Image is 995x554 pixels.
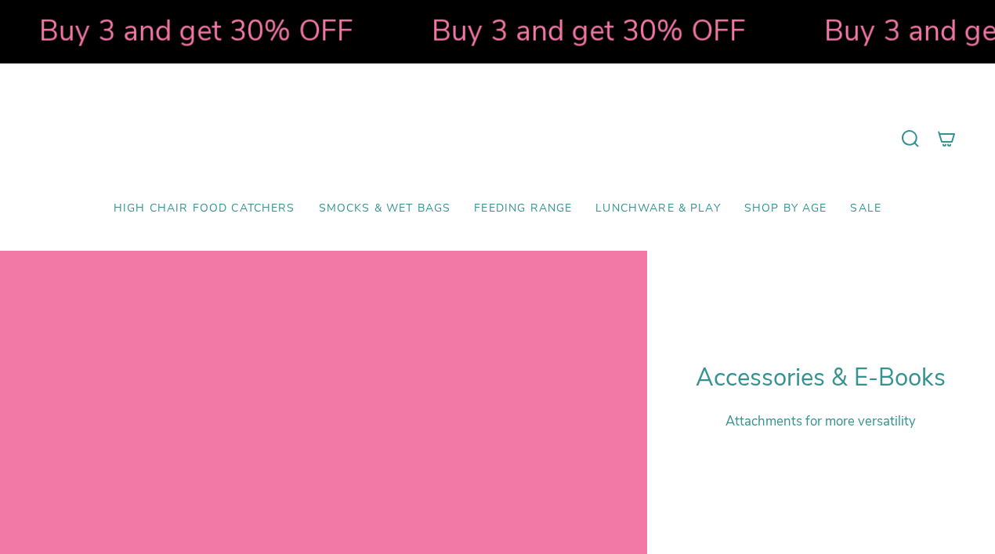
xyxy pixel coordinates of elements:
[102,190,307,227] a: High Chair Food Catchers
[474,202,572,215] span: Feeding Range
[584,190,732,227] a: Lunchware & Play
[696,364,946,393] h1: Accessories & E-Books
[39,12,353,51] strong: Buy 3 and get 30% OFF
[744,202,827,215] span: Shop by Age
[432,12,746,51] strong: Buy 3 and get 30% OFF
[595,202,720,215] span: Lunchware & Play
[696,412,946,430] p: Attachments for more versatility
[114,202,295,215] span: High Chair Food Catchers
[850,202,881,215] span: SALE
[363,87,633,190] a: Mumma’s Little Helpers
[462,190,584,227] a: Feeding Range
[838,190,893,227] a: SALE
[319,202,451,215] span: Smocks & Wet Bags
[307,190,463,227] a: Smocks & Wet Bags
[733,190,839,227] a: Shop by Age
